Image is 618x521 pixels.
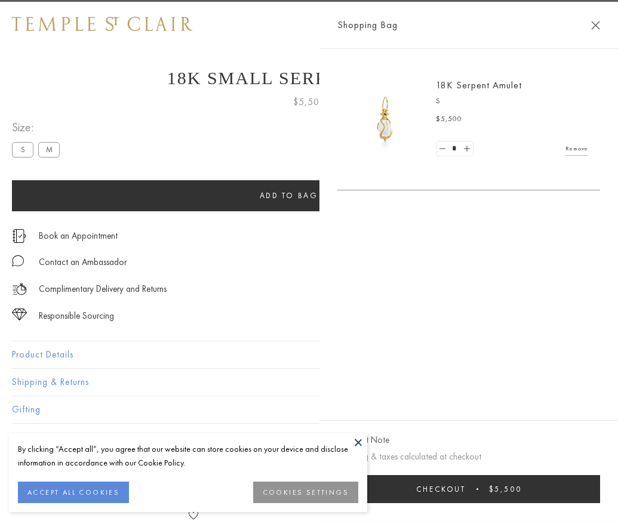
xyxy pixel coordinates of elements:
[293,94,325,110] span: $5,500
[12,255,24,267] img: MessageIcon-01_2.svg
[260,190,318,201] span: Add to bag
[565,142,588,155] a: Remove
[337,449,600,464] p: Shipping & taxes calculated at checkout
[436,113,462,125] span: $5,500
[12,229,26,243] img: icon_appointment.svg
[591,21,600,30] button: Close Shopping Bag
[489,484,522,494] span: $5,500
[39,255,127,270] div: Contact an Ambassador
[12,180,565,211] button: Add to bag
[12,68,606,88] h1: 18K Small Serpent Amulet
[12,341,606,368] button: Product Details
[12,309,27,320] img: icon_sourcing.svg
[12,369,606,396] button: Shipping & Returns
[12,142,33,157] label: S
[12,118,64,137] span: Size:
[12,17,192,31] img: Temple St. Clair
[18,442,358,470] div: By clicking “Accept all”, you agree that our website can store cookies on your device and disclos...
[337,475,600,503] button: Checkout $5,500
[12,396,606,423] button: Gifting
[12,282,27,297] img: icon_delivery.svg
[436,141,448,156] a: Set quantity to 0
[18,482,129,503] button: ACCEPT ALL COOKIES
[38,142,60,157] label: M
[416,484,466,494] span: Checkout
[460,141,472,156] a: Set quantity to 2
[39,229,118,242] a: Book an Appointment
[39,309,114,323] div: Responsible Sourcing
[337,433,389,448] button: Add Gift Note
[253,482,358,503] button: COOKIES SETTINGS
[436,79,522,91] a: 18K Serpent Amulet
[39,282,167,297] p: Complimentary Delivery and Returns
[337,17,398,33] span: Shopping Bag
[349,84,421,155] img: P51836-E11SERPPV
[436,95,588,107] p: S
